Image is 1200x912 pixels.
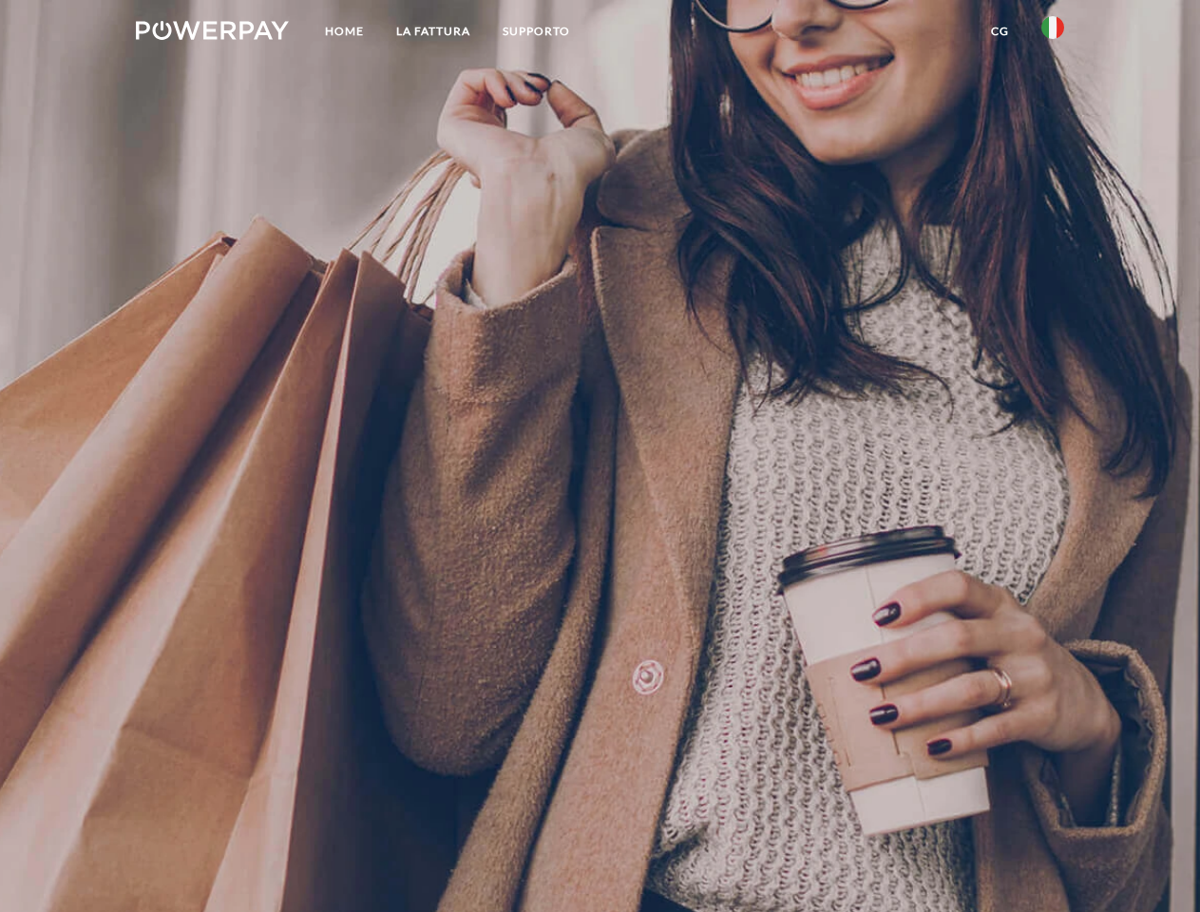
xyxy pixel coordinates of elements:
[309,14,380,48] a: Home
[136,21,289,40] img: logo-powerpay-white.svg
[1041,16,1064,39] img: it
[975,14,1025,48] a: CG
[486,14,586,48] a: Supporto
[380,14,486,48] a: LA FATTURA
